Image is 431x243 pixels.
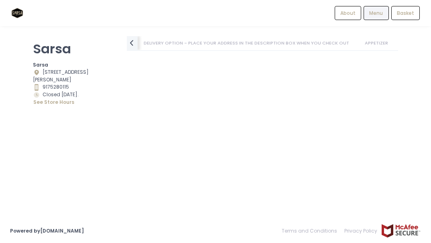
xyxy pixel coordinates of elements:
p: Sarsa [33,41,117,57]
span: Basket [397,10,414,17]
div: Closed [DATE]. [33,91,117,107]
a: Privacy Policy [341,224,381,238]
div: 9175280115 [33,83,117,91]
a: About [335,6,361,20]
img: logo [10,6,24,20]
img: mcafee-secure [381,224,421,238]
a: APPETIZER [358,36,395,50]
span: Menu [369,10,383,17]
a: DELIVERY OPTION - PLACE YOUR ADDRESS IN THE DESCRIPTION BOX WHEN YOU CHECK OUT [136,36,356,50]
a: Powered by[DOMAIN_NAME] [10,227,84,234]
a: SOUP [396,36,424,50]
a: Menu [364,6,388,20]
div: [STREET_ADDRESS][PERSON_NAME] [33,69,117,83]
b: Sarsa [33,61,48,68]
button: see store hours [33,98,75,106]
a: Terms and Conditions [282,224,341,238]
span: About [340,10,356,17]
